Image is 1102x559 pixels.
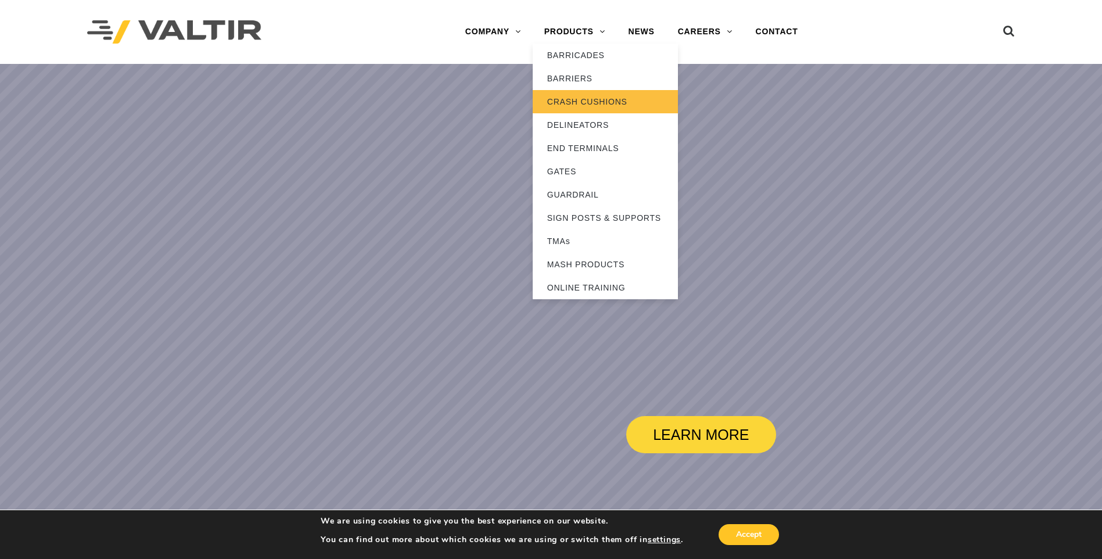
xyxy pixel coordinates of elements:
[454,20,533,44] a: COMPANY
[321,535,683,545] p: You can find out more about which cookies we are using or switch them off in .
[533,90,678,113] a: CRASH CUSHIONS
[744,20,810,44] a: CONTACT
[533,67,678,90] a: BARRIERS
[533,230,678,253] a: TMAs
[666,20,744,44] a: CAREERS
[87,20,261,44] img: Valtir
[533,253,678,276] a: MASH PRODUCTS
[533,160,678,183] a: GATES
[626,416,776,453] a: LEARN MORE
[648,535,681,545] button: settings
[533,20,617,44] a: PRODUCTS
[533,137,678,160] a: END TERMINALS
[533,113,678,137] a: DELINEATORS
[533,206,678,230] a: SIGN POSTS & SUPPORTS
[321,516,683,526] p: We are using cookies to give you the best experience on our website.
[533,276,678,299] a: ONLINE TRAINING
[533,183,678,206] a: GUARDRAIL
[533,44,678,67] a: BARRICADES
[617,20,666,44] a: NEWS
[719,524,779,545] button: Accept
